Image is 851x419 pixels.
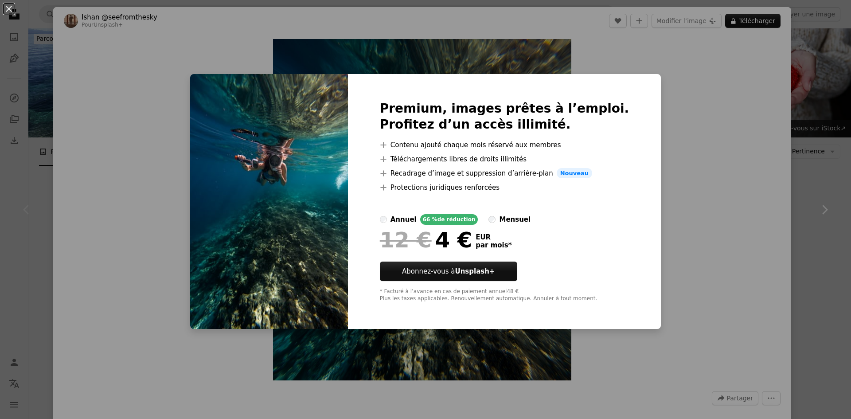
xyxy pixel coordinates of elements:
[190,74,348,329] img: premium_photo-1683910767532-3a25b821f7ae
[380,228,472,251] div: 4 €
[380,101,629,133] h2: Premium, images prêtes à l’emploi. Profitez d’un accès illimité.
[455,267,495,275] strong: Unsplash+
[476,241,511,249] span: par mois *
[380,154,629,164] li: Téléchargements libres de droits illimités
[390,214,417,225] div: annuel
[557,168,592,179] span: Nouveau
[380,288,629,302] div: * Facturé à l’avance en cas de paiement annuel 48 € Plus les taxes applicables. Renouvellement au...
[380,228,432,251] span: 12 €
[380,262,517,281] button: Abonnez-vous àUnsplash+
[380,216,387,223] input: annuel66 %de réduction
[380,182,629,193] li: Protections juridiques renforcées
[420,214,478,225] div: 66 % de réduction
[476,233,511,241] span: EUR
[380,140,629,150] li: Contenu ajouté chaque mois réservé aux membres
[380,168,629,179] li: Recadrage d’image et suppression d’arrière-plan
[499,214,531,225] div: mensuel
[488,216,496,223] input: mensuel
